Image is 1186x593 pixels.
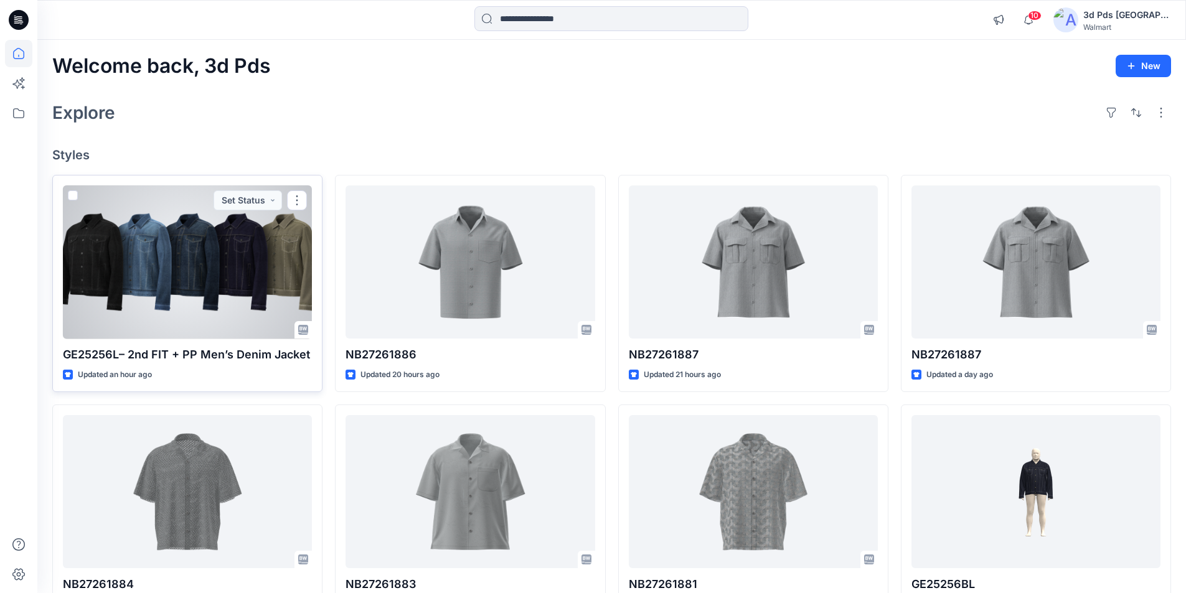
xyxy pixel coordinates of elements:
[911,576,1160,593] p: GE25256BL
[629,576,878,593] p: NB27261881
[346,185,595,339] a: NB27261886
[63,346,312,363] p: GE25256L– 2nd FIT + PP Men’s Denim Jacket
[911,346,1160,363] p: NB27261887
[644,368,721,381] p: Updated 21 hours ago
[911,185,1160,339] a: NB27261887
[1053,7,1078,32] img: avatar
[346,576,595,593] p: NB27261883
[629,346,878,363] p: NB27261887
[63,185,312,339] a: GE25256L– 2nd FIT + PP Men’s Denim Jacket
[52,103,115,123] h2: Explore
[1083,22,1170,32] div: Walmart
[629,185,878,339] a: NB27261887
[926,368,993,381] p: Updated a day ago
[346,346,595,363] p: NB27261886
[78,368,152,381] p: Updated an hour ago
[360,368,440,381] p: Updated 20 hours ago
[346,415,595,569] a: NB27261883
[629,415,878,569] a: NB27261881
[52,55,271,78] h2: Welcome back, 3d Pds
[1028,11,1042,21] span: 10
[52,147,1171,162] h4: Styles
[63,415,312,569] a: NB27261884
[1116,55,1171,77] button: New
[1083,7,1170,22] div: 3d Pds [GEOGRAPHIC_DATA]
[911,415,1160,569] a: GE25256BL
[63,576,312,593] p: NB27261884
